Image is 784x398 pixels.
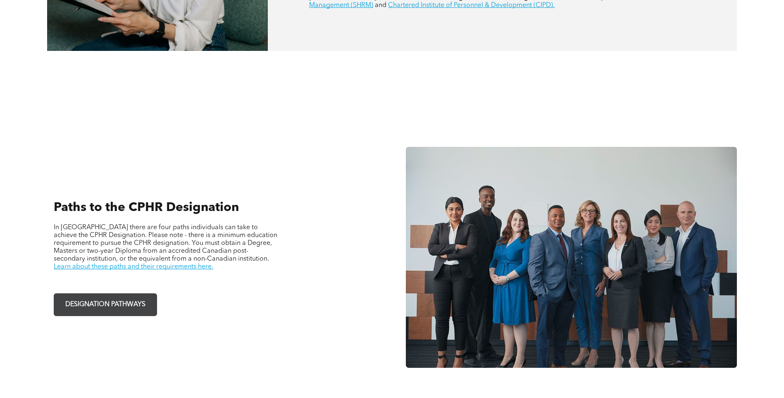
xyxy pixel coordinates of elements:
[54,293,157,316] a: DESIGNATION PATHWAYS
[375,2,386,9] span: and
[62,297,148,313] span: DESIGNATION PATHWAYS
[406,147,737,368] img: A group of business people are posing for a picture together.
[54,264,213,270] a: Learn about these paths and their requirements here.
[54,201,239,214] span: Paths to the CPHR Designation
[388,2,555,9] a: Chartered Institute of Personnel & Development (CIPD).
[54,224,277,262] span: In [GEOGRAPHIC_DATA] there are four paths individuals can take to achieve the CPHR Designation. P...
